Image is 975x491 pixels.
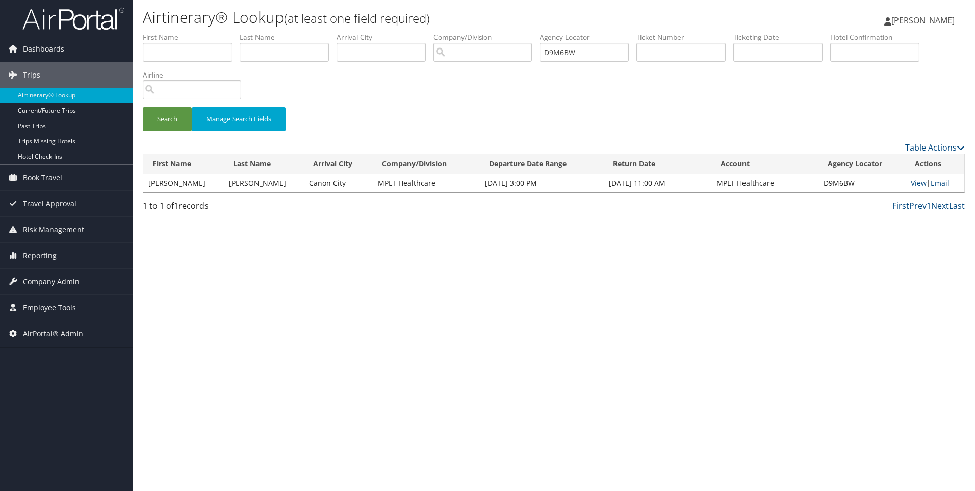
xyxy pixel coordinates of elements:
label: Agency Locator [540,32,636,42]
a: View [911,178,927,188]
td: [PERSON_NAME] [224,174,304,192]
label: Company/Division [433,32,540,42]
td: MPLT Healthcare [373,174,480,192]
h1: Airtinerary® Lookup [143,7,691,28]
div: 1 to 1 of records [143,200,337,217]
span: Company Admin [23,269,80,294]
td: MPLT Healthcare [711,174,818,192]
span: 1 [174,200,178,211]
th: Company/Division [373,154,480,174]
span: Book Travel [23,165,62,190]
label: Ticket Number [636,32,733,42]
small: (at least one field required) [284,10,430,27]
td: Canon City [304,174,373,192]
td: D9M6BW [818,174,906,192]
button: Manage Search Fields [192,107,286,131]
th: Actions [906,154,964,174]
span: Dashboards [23,36,64,62]
th: Last Name: activate to sort column ascending [224,154,304,174]
td: [PERSON_NAME] [143,174,224,192]
a: [PERSON_NAME] [884,5,965,36]
label: Ticketing Date [733,32,830,42]
a: Prev [909,200,927,211]
a: Last [949,200,965,211]
td: | [906,174,964,192]
span: Employee Tools [23,295,76,321]
a: Table Actions [905,142,965,153]
span: AirPortal® Admin [23,321,83,347]
th: Account: activate to sort column ascending [711,154,818,174]
label: Arrival City [337,32,433,42]
img: airportal-logo.png [22,7,124,31]
th: Return Date: activate to sort column ascending [604,154,711,174]
label: First Name [143,32,240,42]
th: Agency Locator: activate to sort column ascending [818,154,906,174]
span: [PERSON_NAME] [891,15,955,26]
span: Reporting [23,243,57,268]
label: Airline [143,70,249,80]
label: Last Name [240,32,337,42]
a: First [892,200,909,211]
button: Search [143,107,192,131]
th: Arrival City: activate to sort column ascending [304,154,373,174]
td: [DATE] 11:00 AM [604,174,711,192]
td: [DATE] 3:00 PM [480,174,603,192]
th: Departure Date Range: activate to sort column ascending [480,154,603,174]
span: Risk Management [23,217,84,242]
label: Hotel Confirmation [830,32,927,42]
a: Email [931,178,950,188]
a: Next [931,200,949,211]
span: Trips [23,62,40,88]
th: First Name: activate to sort column ascending [143,154,224,174]
span: Travel Approval [23,191,76,216]
a: 1 [927,200,931,211]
